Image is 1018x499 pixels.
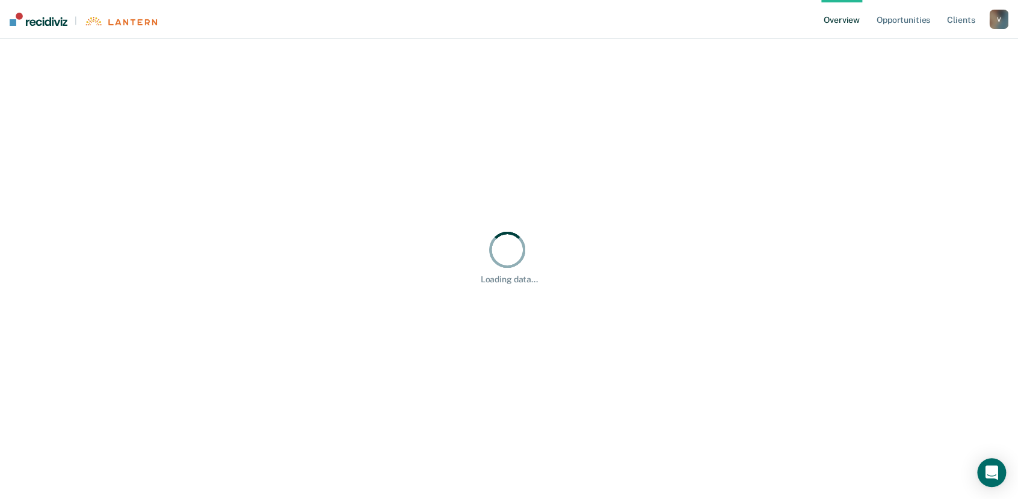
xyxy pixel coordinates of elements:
a: | [10,13,157,26]
img: Recidiviz [10,13,67,26]
div: Loading data... [481,274,538,285]
img: Lantern [84,17,157,26]
button: V [989,10,1008,29]
span: | [67,16,84,26]
div: Open Intercom Messenger [977,458,1006,487]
